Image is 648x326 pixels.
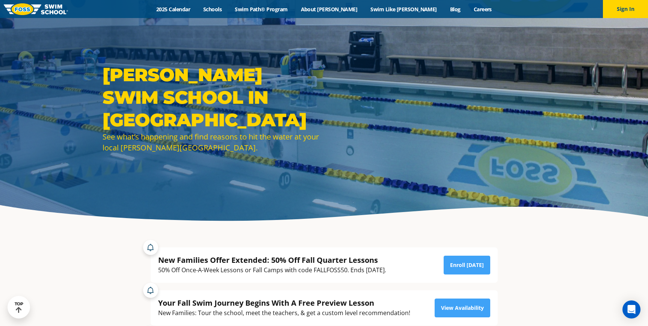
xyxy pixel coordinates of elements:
div: See what’s happening and find reasons to hit the water at your local [PERSON_NAME][GEOGRAPHIC_DATA]. [103,131,320,153]
div: Your Fall Swim Journey Begins With A Free Preview Lesson [158,298,410,308]
div: 50% Off Once-A-Week Lessons or Fall Camps with code FALLFOSS50. Ends [DATE]. [158,265,386,275]
h1: [PERSON_NAME] Swim School in [GEOGRAPHIC_DATA] [103,64,320,131]
div: New Families Offer Extended: 50% Off Fall Quarter Lessons [158,255,386,265]
a: View Availability [435,299,490,317]
a: Swim Like [PERSON_NAME] [364,6,444,13]
a: About [PERSON_NAME] [294,6,364,13]
a: Swim Path® Program [228,6,294,13]
div: TOP [15,302,23,313]
img: FOSS Swim School Logo [4,3,68,15]
a: Blog [443,6,467,13]
a: Careers [467,6,498,13]
div: Open Intercom Messenger [622,300,640,318]
a: Enroll [DATE] [444,256,490,274]
div: New Families: Tour the school, meet the teachers, & get a custom level recommendation! [158,308,410,318]
a: 2025 Calendar [150,6,197,13]
a: Schools [197,6,228,13]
